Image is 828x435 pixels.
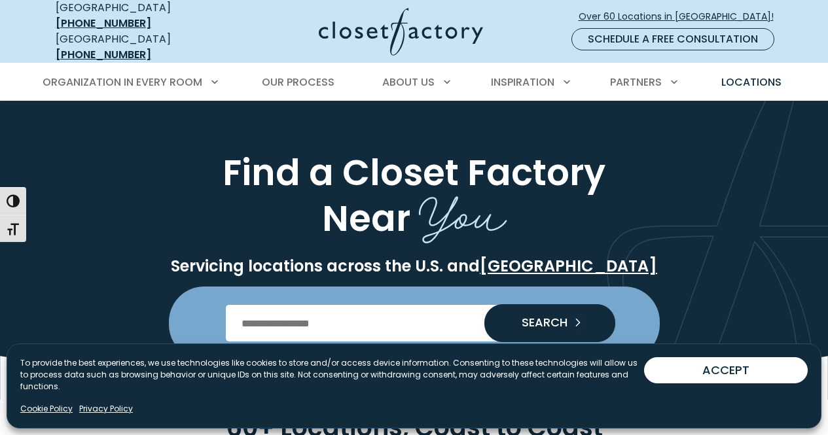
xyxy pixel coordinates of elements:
[484,304,615,342] button: Search our Nationwide Locations
[53,256,776,276] p: Servicing locations across the U.S. and
[480,255,657,277] a: [GEOGRAPHIC_DATA]
[644,357,808,383] button: ACCEPT
[491,75,554,90] span: Inspiration
[610,75,662,90] span: Partners
[20,403,73,415] a: Cookie Policy
[20,357,644,392] p: To provide the best experiences, we use technologies like cookies to store and/or access device i...
[56,31,216,63] div: [GEOGRAPHIC_DATA]
[33,64,795,101] nav: Primary Menu
[721,75,782,90] span: Locations
[56,47,151,62] a: [PHONE_NUMBER]
[579,10,784,24] span: Over 60 Locations in [GEOGRAPHIC_DATA]!
[223,148,605,198] span: Find a Closet Factory
[511,317,567,328] span: SEARCH
[322,194,410,243] span: Near
[79,403,133,415] a: Privacy Policy
[43,75,202,90] span: Organization in Every Room
[571,28,774,50] a: Schedule a Free Consultation
[382,75,435,90] span: About Us
[226,305,602,341] input: Enter Postal Code
[319,8,483,56] img: Closet Factory Logo
[56,16,151,31] a: [PHONE_NUMBER]
[578,5,785,28] a: Over 60 Locations in [GEOGRAPHIC_DATA]!
[419,173,507,247] span: You
[262,75,334,90] span: Our Process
